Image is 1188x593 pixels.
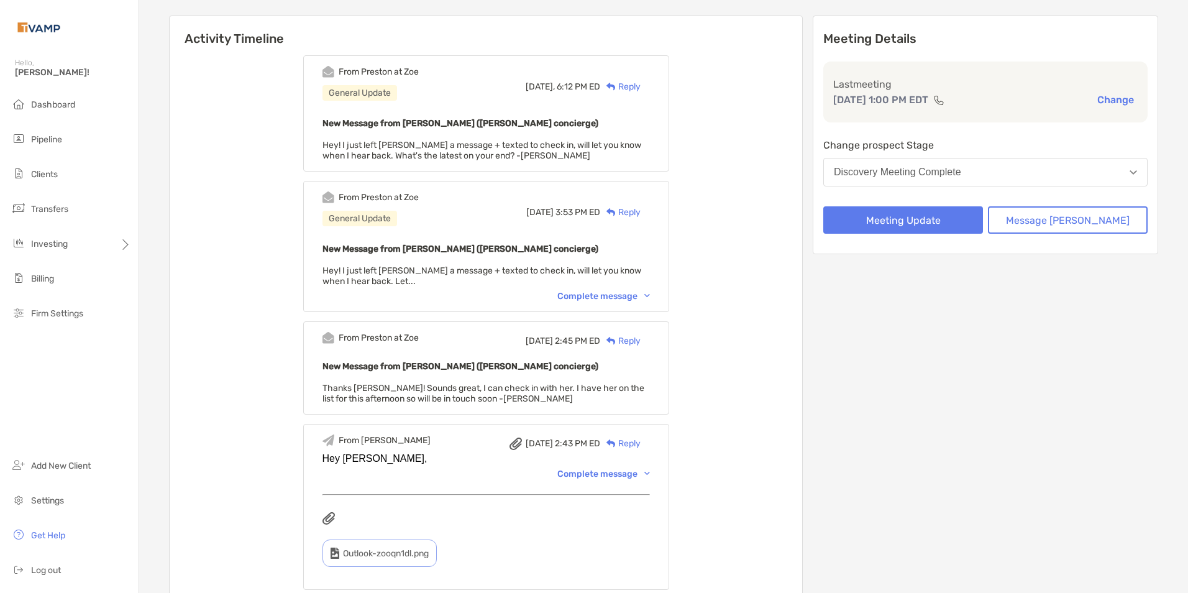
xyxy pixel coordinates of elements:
[331,548,339,559] img: type
[606,439,616,448] img: Reply icon
[322,140,641,161] span: Hey! I just left [PERSON_NAME] a message + texted to check in, will let you know when I hear back...
[322,118,598,129] b: New Message from [PERSON_NAME] ([PERSON_NAME] concierge)
[11,201,26,216] img: transfers icon
[555,336,600,346] span: 2:45 PM ED
[31,169,58,180] span: Clients
[11,270,26,285] img: billing icon
[557,469,650,479] div: Complete message
[170,16,802,46] h6: Activity Timeline
[833,92,928,108] p: [DATE] 1:00 PM EDT
[322,211,397,226] div: General Update
[322,244,598,254] b: New Message from [PERSON_NAME] ([PERSON_NAME] concierge)
[600,80,641,93] div: Reply
[339,67,419,77] div: From Preston at Zoe
[11,236,26,251] img: investing icon
[322,85,397,101] div: General Update
[31,308,83,319] span: Firm Settings
[31,495,64,506] span: Settings
[339,192,419,203] div: From Preston at Zoe
[31,99,75,110] span: Dashboard
[11,562,26,577] img: logout icon
[31,239,68,249] span: Investing
[11,492,26,507] img: settings icon
[834,167,961,178] div: Discovery Meeting Complete
[555,207,600,218] span: 3:53 PM ED
[15,5,63,50] img: Zoe Logo
[11,96,26,111] img: dashboard icon
[606,337,616,345] img: Reply icon
[823,158,1148,186] button: Discovery Meeting Complete
[322,361,598,372] b: New Message from [PERSON_NAME] ([PERSON_NAME] concierge)
[322,453,650,464] div: Hey [PERSON_NAME],
[823,206,983,234] button: Meeting Update
[600,334,641,347] div: Reply
[11,131,26,146] img: pipeline icon
[31,565,61,576] span: Log out
[1130,170,1137,175] img: Open dropdown arrow
[557,81,600,92] span: 6:12 PM ED
[933,95,944,105] img: communication type
[322,265,641,287] span: Hey! I just left [PERSON_NAME] a message + texted to check in, will let you know when I hear back...
[1094,93,1138,106] button: Change
[600,437,641,450] div: Reply
[644,472,650,476] img: Chevron icon
[555,438,600,449] span: 2:43 PM ED
[31,134,62,145] span: Pipeline
[988,206,1148,234] button: Message [PERSON_NAME]
[526,336,553,346] span: [DATE]
[600,206,641,219] div: Reply
[557,291,650,301] div: Complete message
[823,31,1148,47] p: Meeting Details
[11,305,26,320] img: firm-settings icon
[339,333,419,343] div: From Preston at Zoe
[526,81,555,92] span: [DATE],
[11,527,26,542] img: get-help icon
[833,76,1138,92] p: Last meeting
[606,83,616,91] img: Reply icon
[526,207,554,218] span: [DATE]
[31,204,68,214] span: Transfers
[322,434,334,446] img: Event icon
[11,457,26,472] img: add_new_client icon
[823,137,1148,153] p: Change prospect Stage
[322,191,334,203] img: Event icon
[322,383,644,404] span: Thanks [PERSON_NAME]! Sounds great, I can check in with her. I have her on the list for this afte...
[322,66,334,78] img: Event icon
[526,438,553,449] span: [DATE]
[509,438,522,450] img: attachment
[15,67,131,78] span: [PERSON_NAME]!
[31,274,54,284] span: Billing
[606,208,616,216] img: Reply icon
[644,294,650,298] img: Chevron icon
[322,512,335,525] img: attachments
[322,332,334,344] img: Event icon
[31,461,91,471] span: Add New Client
[11,166,26,181] img: clients icon
[339,435,431,446] div: From [PERSON_NAME]
[31,530,65,541] span: Get Help
[343,548,429,559] span: Outlook-zooqn1dl.png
